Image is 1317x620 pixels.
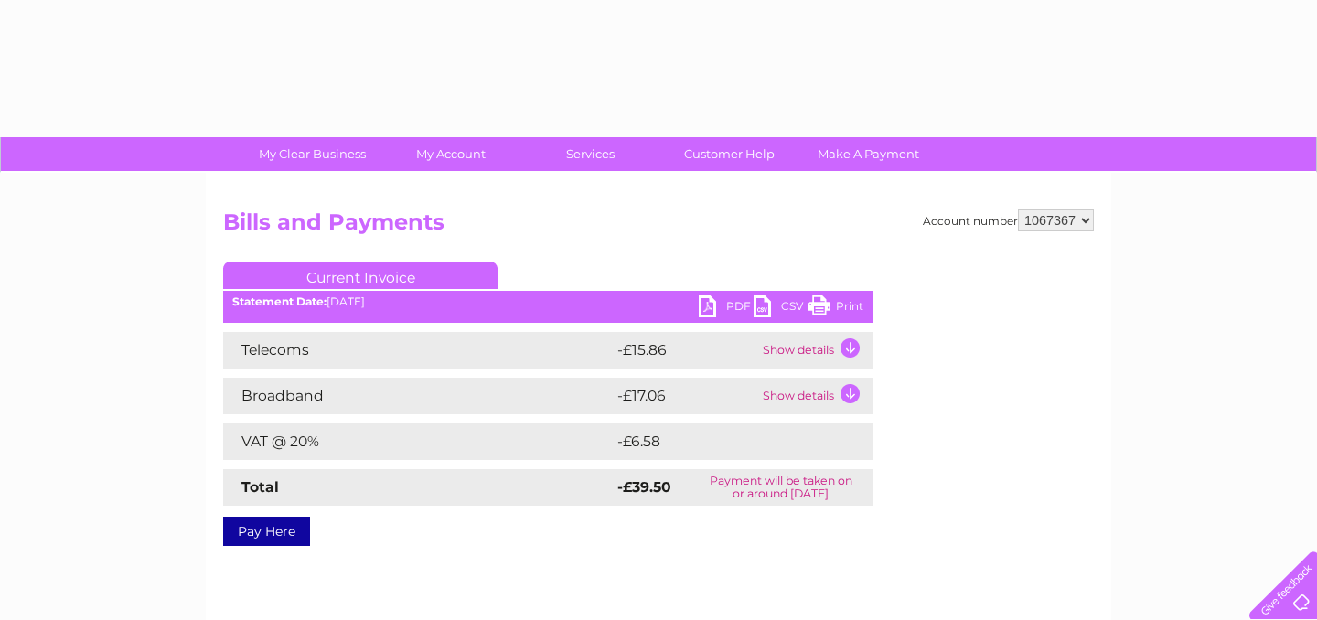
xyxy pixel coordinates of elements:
a: Print [808,295,863,322]
div: Account number [923,209,1094,231]
td: Show details [758,332,873,369]
strong: Total [241,478,279,496]
td: VAT @ 20% [223,423,613,460]
b: Statement Date: [232,294,327,308]
td: Payment will be taken on or around [DATE] [689,469,873,506]
a: Services [515,137,666,171]
td: Telecoms [223,332,613,369]
a: My Account [376,137,527,171]
strong: -£39.50 [617,478,671,496]
td: Show details [758,378,873,414]
a: My Clear Business [237,137,388,171]
a: Pay Here [223,517,310,546]
h2: Bills and Payments [223,209,1094,244]
td: -£15.86 [613,332,758,369]
div: [DATE] [223,295,873,308]
td: -£17.06 [613,378,758,414]
a: Current Invoice [223,262,498,289]
a: CSV [754,295,808,322]
td: Broadband [223,378,613,414]
a: PDF [699,295,754,322]
a: Make A Payment [793,137,944,171]
a: Customer Help [654,137,805,171]
td: -£6.58 [613,423,834,460]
